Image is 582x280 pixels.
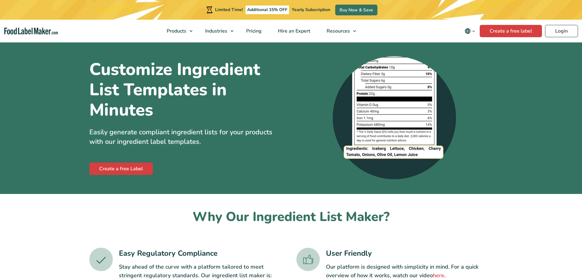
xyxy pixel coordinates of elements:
a: Buy Now & Save [335,5,377,15]
p: Easily generate compliant ingredient lists for your products with our ingredient label templates. [89,128,287,147]
img: A green thumbs up icon. [296,248,320,271]
a: Pricing [238,20,268,42]
h3: Easy Regulatory Compliance [119,248,286,259]
span: Yearly Subscription [292,7,330,13]
h2: Why Our Ingredient List Maker? [89,209,493,226]
h3: User Friendly [326,248,493,259]
span: Additional 15% OFF [246,6,289,14]
a: Create a free Label [89,163,153,175]
a: Hire an Expert [270,20,317,42]
img: A green tick icon. [89,248,113,271]
a: Products [159,20,196,42]
span: Products [165,28,187,34]
span: Industries [203,28,228,34]
span: Hire an Expert [276,28,311,34]
a: here [433,272,444,279]
span: Limited Time! [215,7,243,13]
span: Resources [325,28,351,34]
a: Resources [319,20,359,42]
img: A zoomed-in screenshot of an ingredient list at the bottom of a nutrition label. [333,56,456,179]
a: Food Label Maker homepage [4,28,58,35]
a: Create a free label [480,25,542,37]
span: Pricing [244,28,262,34]
button: Change language [460,25,480,37]
a: Login [545,25,578,37]
h1: Customize Ingredient List Templates in Minutes [89,59,287,120]
a: Industries [197,20,237,42]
